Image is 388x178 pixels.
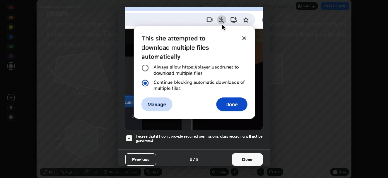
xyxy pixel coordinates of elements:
[196,156,198,162] h4: 5
[232,153,263,166] button: Done
[136,134,263,143] h5: I agree that if I don't provide required permissions, class recording will not be generated
[193,156,195,162] h4: /
[190,156,192,162] h4: 5
[125,153,156,166] button: Previous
